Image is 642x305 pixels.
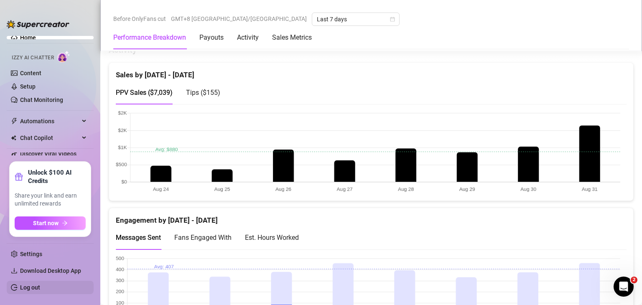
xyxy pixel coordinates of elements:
[15,192,86,208] span: Share your link and earn unlimited rewards
[272,33,312,43] div: Sales Metrics
[20,251,42,257] a: Settings
[20,83,36,90] a: Setup
[631,277,637,283] span: 2
[171,13,307,25] span: GMT+8 [GEOGRAPHIC_DATA]/[GEOGRAPHIC_DATA]
[20,284,40,291] a: Log out
[20,150,76,157] a: Discover Viral Videos
[20,70,41,76] a: Content
[390,17,395,22] span: calendar
[113,13,166,25] span: Before OnlyFans cut
[11,135,16,141] img: Chat Copilot
[20,267,81,274] span: Download Desktop App
[20,34,36,41] a: Home
[11,118,18,125] span: thunderbolt
[62,220,68,226] span: arrow-right
[113,33,186,43] div: Performance Breakdown
[237,33,259,43] div: Activity
[28,168,86,185] strong: Unlock $100 AI Credits
[186,89,220,97] span: Tips ( $155 )
[15,216,86,230] button: Start nowarrow-right
[317,13,395,25] span: Last 7 days
[116,89,173,97] span: PPV Sales ( $7,039 )
[20,114,79,128] span: Automations
[614,277,634,297] iframe: Intercom live chat
[20,97,63,103] a: Chat Monitoring
[20,131,79,145] span: Chat Copilot
[116,63,627,81] div: Sales by [DATE] - [DATE]
[57,51,70,63] img: AI Chatter
[116,234,161,241] span: Messages Sent
[15,173,23,181] span: gift
[12,54,54,62] span: Izzy AI Chatter
[7,20,69,28] img: logo-BBDzfeDw.svg
[33,220,59,226] span: Start now
[199,33,224,43] div: Payouts
[116,208,627,226] div: Engagement by [DATE] - [DATE]
[245,232,299,243] div: Est. Hours Worked
[174,234,232,241] span: Fans Engaged With
[11,267,18,274] span: download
